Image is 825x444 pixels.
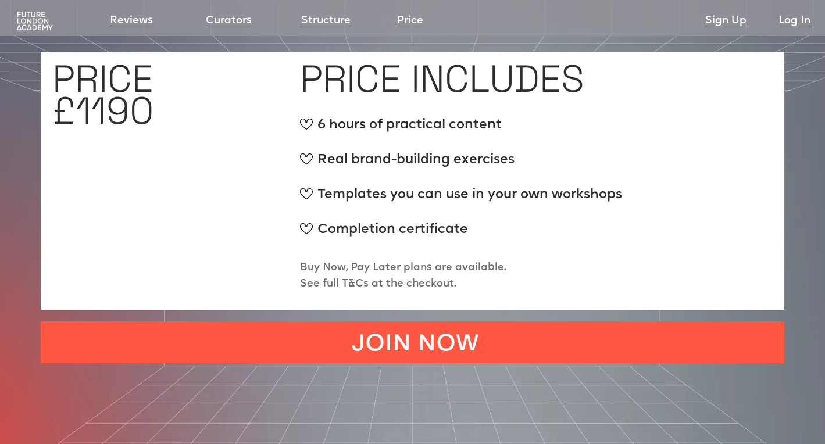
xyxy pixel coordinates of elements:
a: Sign Up [705,13,747,29]
a: Log In [778,13,810,29]
a: Structure [301,13,351,29]
a: Price [397,13,423,29]
h1: PRICE INCLUDES [300,63,584,95]
p: Buy Now, Pay Later plans are available. See full T&Cs at the checkout. [300,260,506,292]
h1: PRICE £1190 [52,63,153,127]
div: Templates you can use in your own workshops [300,185,622,214]
div: 6 hours of practical content [300,116,622,145]
a: Curators [206,13,252,29]
a: Reviews [110,13,153,29]
div: Completion certificate [300,220,622,249]
a: JOIN NOW [41,321,784,363]
div: Real brand-building exercises [300,151,622,180]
